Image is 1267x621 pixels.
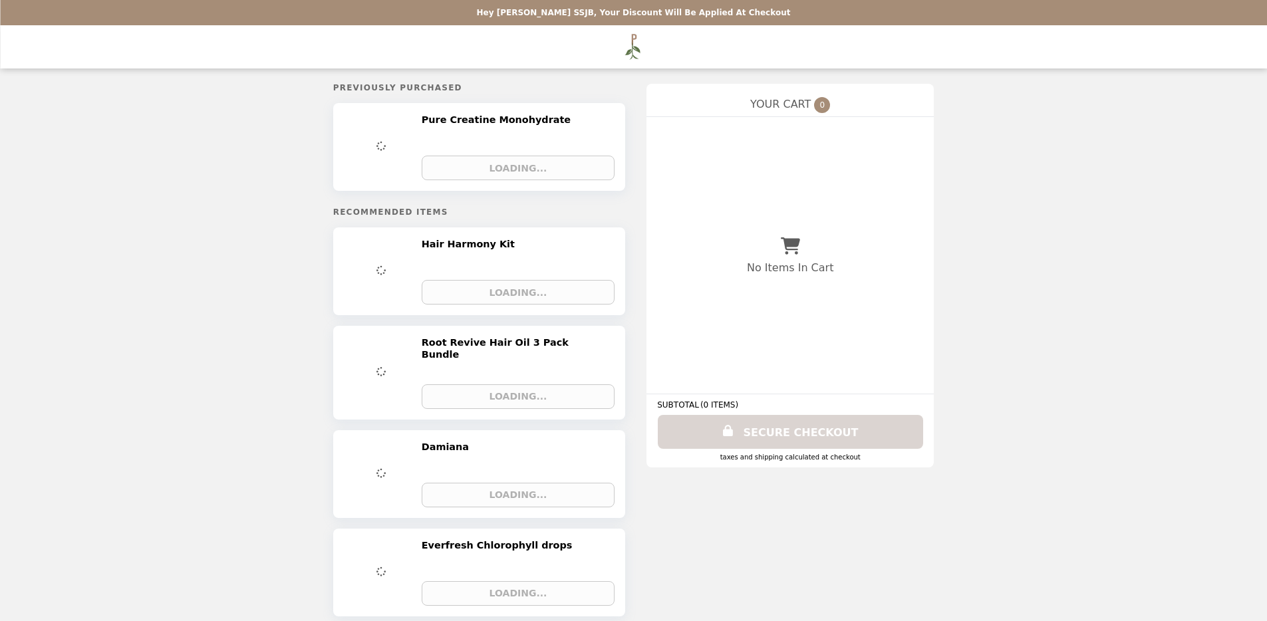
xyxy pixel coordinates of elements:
h2: Pure Creatine Monohydrate [422,114,576,126]
h2: Hair Harmony Kit [422,238,520,250]
h2: Root Revive Hair Oil 3 Pack Bundle [422,336,611,361]
span: 0 [814,97,830,113]
h5: Previously Purchased [333,83,625,92]
div: Taxes and Shipping calculated at checkout [657,453,923,461]
h5: Recommended Items [333,207,625,217]
p: Hey [PERSON_NAME] SSJB, your discount will be applied at checkout [477,8,791,17]
span: YOUR CART [750,98,811,110]
span: SUBTOTAL [657,400,700,410]
img: Brand Logo [620,33,647,61]
p: No Items In Cart [747,261,833,274]
span: ( 0 ITEMS ) [700,400,738,410]
h2: Damiana [422,441,474,453]
h2: Everfresh Chlorophyll drops [422,539,578,551]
